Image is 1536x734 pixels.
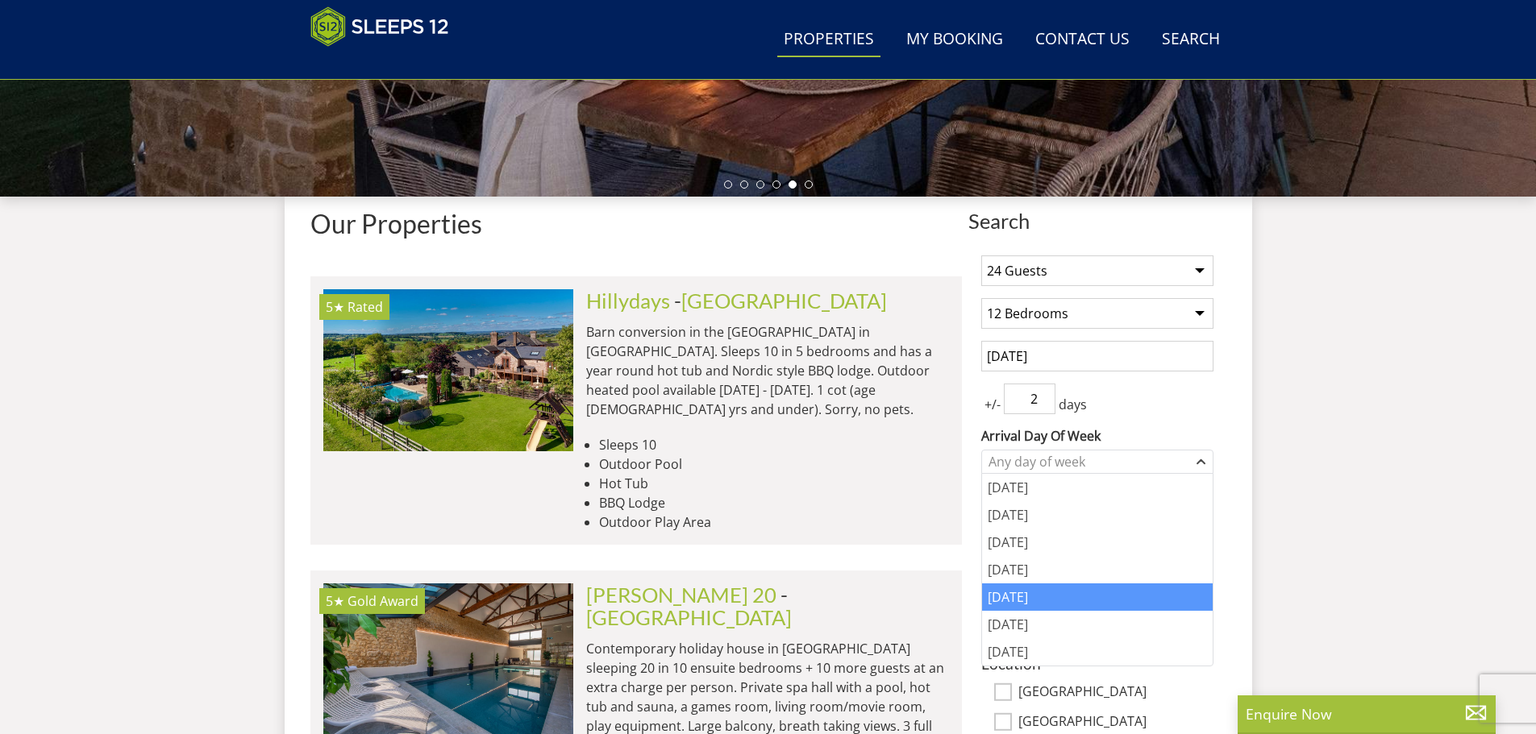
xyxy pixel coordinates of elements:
[302,56,472,70] iframe: Customer reviews powered by Trustpilot
[982,583,1213,611] div: [DATE]
[599,435,949,454] li: Sleeps 10
[982,501,1213,529] div: [DATE]
[1018,684,1213,702] label: [GEOGRAPHIC_DATA]
[1246,703,1488,724] p: Enquire Now
[982,529,1213,556] div: [DATE]
[348,298,383,316] span: Rated
[1018,714,1213,732] label: [GEOGRAPHIC_DATA]
[348,592,418,610] span: Churchill 20 has been awarded a Gold Award by Visit England
[1029,22,1136,58] a: Contact Us
[982,638,1213,666] div: [DATE]
[599,512,949,532] li: Outdoor Play Area
[599,474,949,493] li: Hot Tub
[323,289,573,450] img: hillydays-holiday-home-accommodation-devon-sleeping-10.original.jpg
[326,298,344,316] span: Hillydays has a 5 star rating under the Quality in Tourism Scheme
[984,453,1193,471] div: Any day of week
[981,395,1004,414] span: +/-
[586,583,792,629] span: -
[981,426,1213,446] label: Arrival Day Of Week
[982,556,1213,583] div: [DATE]
[981,450,1213,474] div: Combobox
[981,341,1213,371] input: Arrival Date
[1055,395,1090,414] span: days
[326,592,344,610] span: Churchill 20 has a 5 star rating under the Quality in Tourism Scheme
[310,6,449,47] img: Sleeps 12
[982,474,1213,501] div: [DATE]
[599,454,949,474] li: Outdoor Pool
[982,611,1213,638] div: [DATE]
[777,22,880,58] a: Properties
[586,605,792,629] a: [GEOGRAPHIC_DATA]
[981,655,1213,672] h3: Location
[310,209,962,238] h1: Our Properties
[586,583,776,607] a: [PERSON_NAME] 20
[599,493,949,512] li: BBQ Lodge
[968,209,1226,232] span: Search
[586,322,949,419] p: Barn conversion in the [GEOGRAPHIC_DATA] in [GEOGRAPHIC_DATA]. Sleeps 10 in 5 bedrooms and has a ...
[586,288,670,313] a: Hillydays
[1155,22,1226,58] a: Search
[681,288,887,313] a: [GEOGRAPHIC_DATA]
[674,288,887,313] span: -
[323,289,573,450] a: 5★ Rated
[900,22,1009,58] a: My Booking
